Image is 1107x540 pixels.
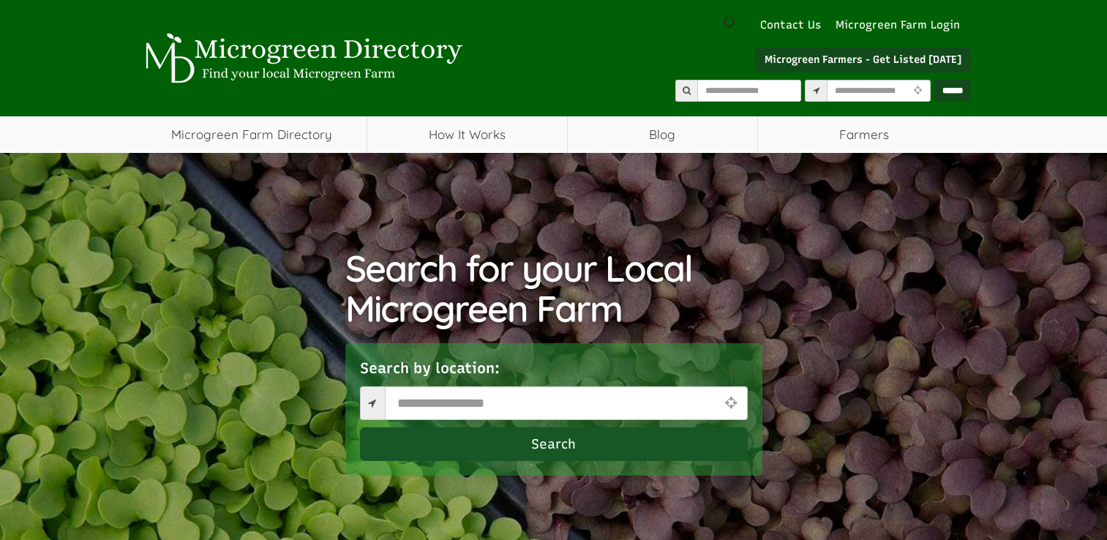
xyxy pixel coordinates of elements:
[836,18,967,33] a: Microgreen Farm Login
[758,116,971,153] span: Farmers
[137,116,367,153] a: Microgreen Farm Directory
[360,427,748,461] button: Search
[345,248,762,329] h1: Search for your Local Microgreen Farm
[910,86,926,96] i: Use Current Location
[367,116,567,153] a: How It Works
[360,358,500,379] label: Search by location:
[721,396,740,410] i: Use Current Location
[137,33,466,84] img: Microgreen Directory
[568,116,757,153] a: Blog
[755,48,971,72] a: Microgreen Farmers - Get Listed [DATE]
[753,18,828,33] a: Contact Us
